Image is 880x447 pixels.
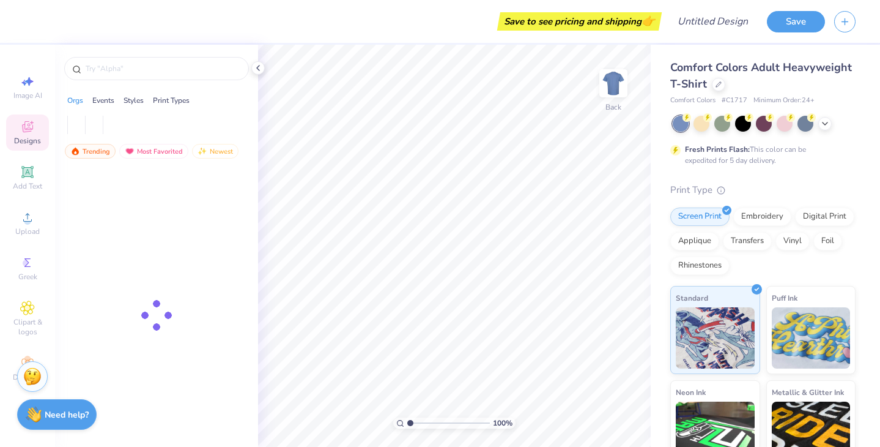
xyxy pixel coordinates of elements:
[13,91,42,100] span: Image AI
[670,257,730,275] div: Rhinestones
[795,208,854,226] div: Digital Print
[670,183,856,197] div: Print Type
[124,95,144,106] div: Styles
[192,144,238,159] div: Newest
[14,136,41,146] span: Designs
[65,144,116,159] div: Trending
[493,418,512,429] span: 100 %
[119,144,188,159] div: Most Favorited
[772,307,851,369] img: Puff Ink
[15,227,40,236] span: Upload
[153,95,190,106] div: Print Types
[685,144,835,166] div: This color can be expedited for 5 day delivery.
[670,208,730,226] div: Screen Print
[668,9,758,34] input: Untitled Design
[775,232,810,250] div: Vinyl
[723,232,772,250] div: Transfers
[67,95,83,106] div: Orgs
[670,232,719,250] div: Applique
[605,102,621,113] div: Back
[676,386,706,399] span: Neon Ink
[772,386,844,399] span: Metallic & Glitter Ink
[753,96,815,106] span: Minimum Order: 24 +
[676,307,755,369] img: Standard
[676,291,708,304] span: Standard
[733,208,791,226] div: Embroidery
[125,147,135,156] img: most_fav.gif
[642,13,655,28] span: 👉
[6,317,49,337] span: Clipart & logos
[500,12,659,31] div: Save to see pricing and shipping
[601,71,626,96] img: Back
[18,272,37,282] span: Greek
[670,60,852,91] span: Comfort Colors Adult Heavyweight T-Shirt
[722,96,747,106] span: # C1717
[198,147,207,156] img: Newest.gif
[685,145,750,154] strong: Fresh Prints Flash:
[670,96,715,106] span: Comfort Colors
[813,232,842,250] div: Foil
[767,11,825,32] button: Save
[13,181,42,191] span: Add Text
[772,291,797,304] span: Puff Ink
[92,95,114,106] div: Events
[45,409,89,421] strong: Need help?
[70,147,80,156] img: trending.gif
[13,372,42,382] span: Decorate
[84,62,241,75] input: Try "Alpha"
